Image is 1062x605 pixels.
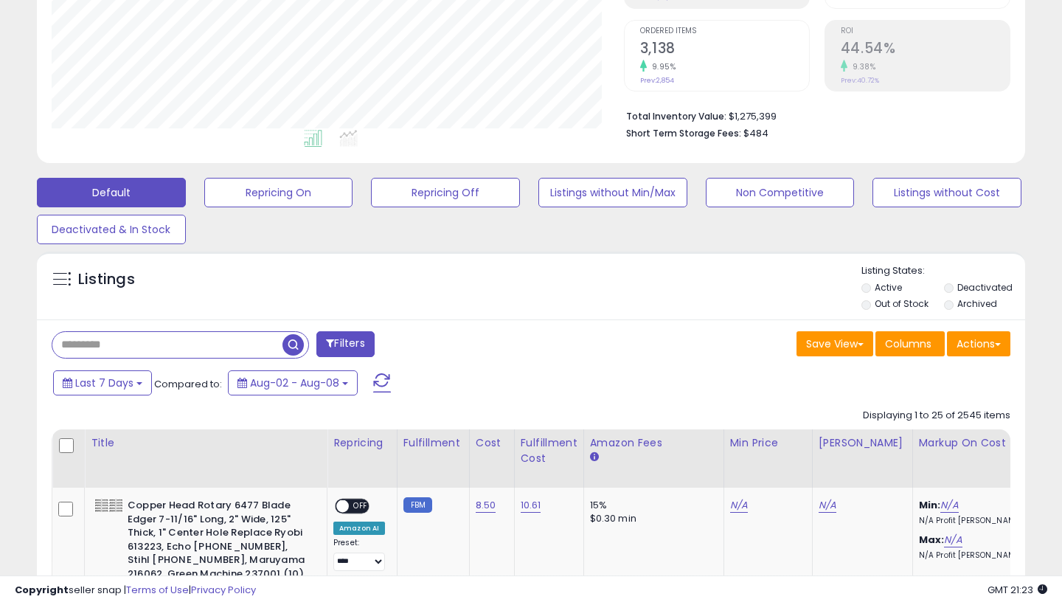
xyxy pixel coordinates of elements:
[875,281,902,294] label: Active
[819,435,906,451] div: [PERSON_NAME]
[841,40,1010,60] h2: 44.54%
[37,215,186,244] button: Deactivated & In Stock
[626,106,999,124] li: $1,275,399
[919,550,1041,561] p: N/A Profit [PERSON_NAME]
[333,538,386,571] div: Preset:
[316,331,374,357] button: Filters
[37,178,186,207] button: Default
[919,533,945,547] b: Max:
[640,76,674,85] small: Prev: 2,854
[191,583,256,597] a: Privacy Policy
[861,264,1026,278] p: Listing States:
[333,435,391,451] div: Repricing
[78,269,135,290] h5: Listings
[521,435,577,466] div: Fulfillment Cost
[841,76,879,85] small: Prev: 40.72%
[919,516,1041,526] p: N/A Profit [PERSON_NAME]
[250,376,339,390] span: Aug-02 - Aug-08
[94,499,124,513] img: 41P4TITPEML._SL40_.jpg
[957,297,997,310] label: Archived
[626,110,726,122] b: Total Inventory Value:
[128,499,307,584] b: Copper Head Rotary 6477 Blade Edger 7-11/16" Long, 2" Wide, 125" Thick, 1" Center Hole Replace Ry...
[919,435,1047,451] div: Markup on Cost
[403,435,463,451] div: Fulfillment
[743,126,768,140] span: $484
[333,522,385,535] div: Amazon AI
[154,377,222,391] span: Compared to:
[796,331,873,356] button: Save View
[476,498,496,513] a: 8.50
[75,376,133,390] span: Last 7 Days
[847,61,876,72] small: 9.38%
[944,533,962,547] a: N/A
[875,331,945,356] button: Columns
[730,435,806,451] div: Min Price
[15,583,69,597] strong: Copyright
[819,498,836,513] a: N/A
[91,435,321,451] div: Title
[640,27,809,35] span: Ordered Items
[538,178,687,207] button: Listings without Min/Max
[204,178,353,207] button: Repricing On
[863,409,1010,423] div: Displaying 1 to 25 of 2545 items
[590,512,712,525] div: $0.30 min
[919,498,941,512] b: Min:
[349,500,372,513] span: OFF
[228,370,358,395] button: Aug-02 - Aug-08
[371,178,520,207] button: Repricing Off
[53,370,152,395] button: Last 7 Days
[590,451,599,464] small: Amazon Fees.
[912,429,1052,488] th: The percentage added to the cost of goods (COGS) that forms the calculator for Min & Max prices.
[730,498,748,513] a: N/A
[885,336,931,351] span: Columns
[706,178,855,207] button: Non Competitive
[126,583,189,597] a: Terms of Use
[957,281,1013,294] label: Deactivated
[590,499,712,512] div: 15%
[875,297,929,310] label: Out of Stock
[15,584,256,598] div: seller snap | |
[403,497,432,513] small: FBM
[590,435,718,451] div: Amazon Fees
[841,27,1010,35] span: ROI
[640,40,809,60] h2: 3,138
[476,435,508,451] div: Cost
[626,127,741,139] b: Short Term Storage Fees:
[647,61,676,72] small: 9.95%
[947,331,1010,356] button: Actions
[940,498,958,513] a: N/A
[988,583,1047,597] span: 2025-08-16 21:23 GMT
[872,178,1021,207] button: Listings without Cost
[521,498,541,513] a: 10.61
